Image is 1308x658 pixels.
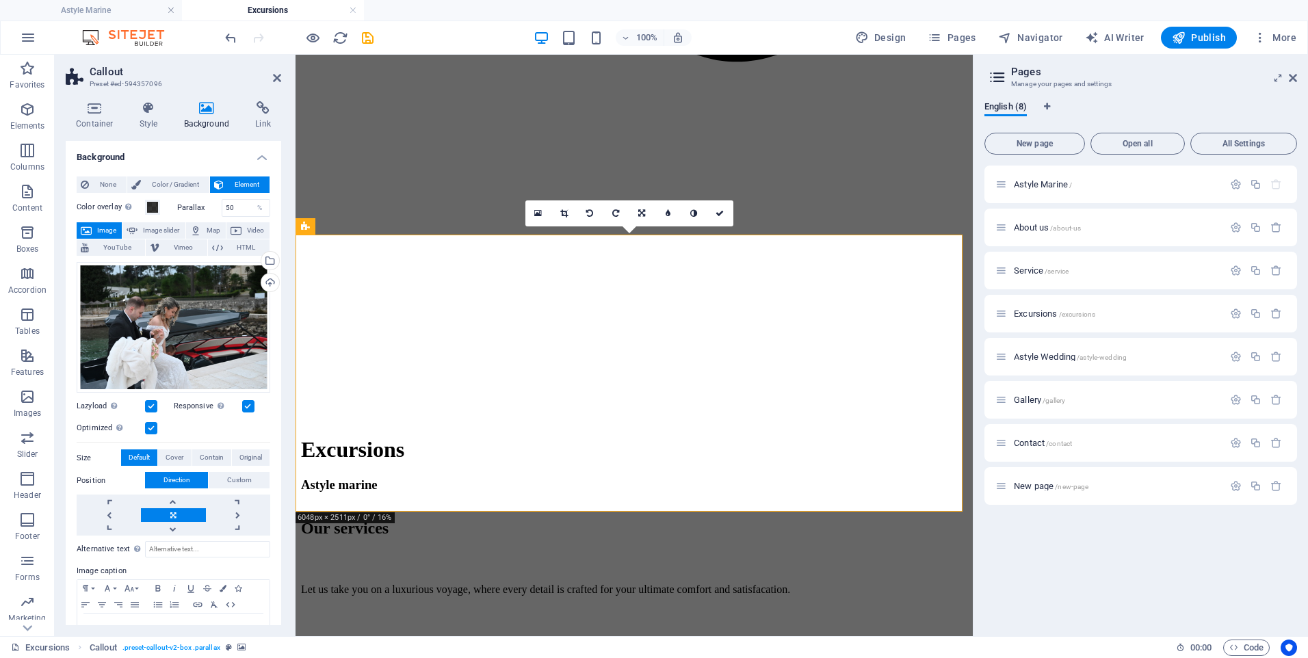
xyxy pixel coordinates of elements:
h4: Container [66,101,129,130]
div: Remove [1270,265,1282,276]
button: Original [232,449,270,466]
button: Usercentrics [1281,640,1297,656]
button: Click here to leave preview mode and continue editing [304,29,321,46]
span: Publish [1172,31,1226,44]
span: Click to open page [1014,222,1081,233]
span: /new-page [1055,483,1088,490]
button: Pages [922,27,981,49]
button: All Settings [1190,133,1297,155]
span: /excursions [1059,311,1096,318]
label: Color overlay [77,199,145,215]
span: /about-us [1050,224,1081,232]
button: Open all [1090,133,1185,155]
h3: Preset #ed-594357096 [90,78,254,90]
div: Settings [1230,308,1242,319]
div: Remove [1270,351,1282,363]
span: Open all [1097,140,1179,148]
div: Duplicate [1250,480,1261,492]
span: Code [1229,640,1264,656]
button: Video [226,222,270,239]
h2: Pages [1011,66,1297,78]
label: Lazyload [77,398,145,414]
p: Columns [10,161,44,172]
button: Color / Gradient [127,176,209,193]
span: / [1069,181,1072,189]
button: Underline (Ctrl+U) [183,580,199,596]
a: Crop mode [551,200,577,226]
a: Select files from the file manager, stock photos, or upload file(s) [525,200,551,226]
i: On resize automatically adjust zoom level to fit chosen device. [672,31,684,44]
span: Color / Gradient [145,176,205,193]
h4: Style [129,101,174,130]
span: None [93,176,122,193]
div: New page/new-page [1010,482,1223,490]
label: Size [77,450,121,466]
p: Features [11,367,44,378]
div: Duplicate [1250,394,1261,406]
p: Accordion [8,285,47,295]
button: Code [1223,640,1270,656]
div: Duplicate [1250,265,1261,276]
button: None [77,176,127,193]
button: Vimeo [146,239,207,256]
input: Alternative text... [145,541,270,557]
span: Cover [166,449,183,466]
label: Image caption [77,563,270,579]
div: % [250,200,270,216]
p: Boxes [16,244,39,254]
div: Settings [1230,265,1242,276]
button: Ordered List [166,596,183,613]
i: Undo: Change image (Ctrl+Z) [223,30,239,46]
button: Strikethrough [199,580,215,596]
h6: Session time [1176,640,1212,656]
div: Remove [1270,308,1282,319]
span: Map [205,222,222,239]
span: Image slider [142,222,181,239]
button: Element [210,176,270,193]
span: /service [1045,267,1069,275]
span: Click to open page [1014,179,1072,189]
span: English (8) [984,98,1027,118]
span: Image [96,222,118,239]
div: Contact/contact [1010,438,1223,447]
button: Align Center [94,596,110,613]
span: Contain [200,449,224,466]
button: Map [186,222,226,239]
a: Click to cancel selection. Double-click to open Pages [11,640,70,656]
div: Settings [1230,480,1242,492]
span: Design [855,31,906,44]
img: Editor Logo [79,29,181,46]
div: Duplicate [1250,179,1261,190]
button: New page [984,133,1085,155]
span: . preset-callout-v2-box .parallax [122,640,220,656]
div: Astyle Marine/ [1010,180,1223,189]
span: HTML [227,239,265,256]
label: Responsive [174,398,242,414]
span: Click to select. Double-click to edit [90,640,117,656]
button: Paragraph Format [77,580,99,596]
button: Image slider [122,222,185,239]
div: Gallery/gallery [1010,395,1223,404]
div: Remove [1270,222,1282,233]
h2: Callout [90,66,281,78]
button: Cover [158,449,191,466]
div: Design (Ctrl+Alt+Y) [850,27,912,49]
span: Click to open page [1014,308,1095,319]
label: Optimized [77,420,145,436]
span: Video [246,222,265,239]
button: Align Justify [127,596,143,613]
button: Navigator [993,27,1069,49]
span: Click to open page [1014,395,1065,405]
button: undo [222,29,239,46]
div: Settings [1230,394,1242,406]
button: Publish [1161,27,1237,49]
a: Blur [655,200,681,226]
span: /gallery [1043,397,1065,404]
button: Font Family [99,580,121,596]
span: Click to open page [1014,352,1127,362]
span: Element [228,176,265,193]
div: Remove [1270,394,1282,406]
span: New page [991,140,1079,148]
button: Bold (Ctrl+B) [150,580,166,596]
p: Slider [17,449,38,460]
